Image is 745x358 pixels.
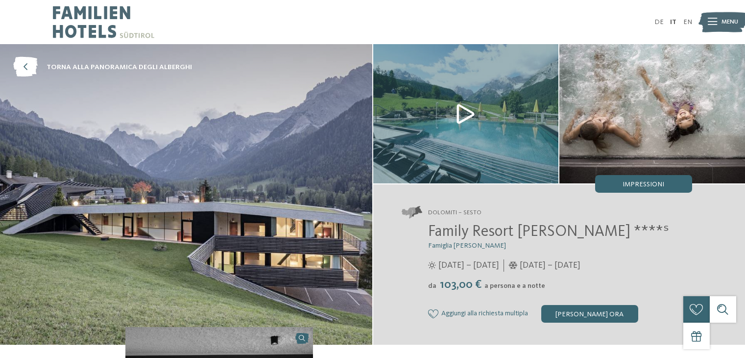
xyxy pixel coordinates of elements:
img: Il nostro family hotel a Sesto, il vostro rifugio sulle Dolomiti. [373,44,559,183]
span: 103,00 € [437,279,483,291]
span: torna alla panoramica degli alberghi [47,62,192,72]
span: Famiglia [PERSON_NAME] [428,242,506,249]
span: Dolomiti – Sesto [428,208,481,217]
span: da [428,282,436,289]
span: [DATE] – [DATE] [438,259,499,272]
div: [PERSON_NAME] ora [541,305,638,323]
a: EN [683,19,692,26]
img: Il nostro family hotel a Sesto, il vostro rifugio sulle Dolomiti. [559,44,745,183]
span: [DATE] – [DATE] [520,259,580,272]
span: Impressioni [623,181,664,188]
i: Orari d'apertura estate [428,261,436,269]
span: Menu [721,18,738,26]
a: DE [654,19,664,26]
a: IT [670,19,676,26]
span: a persona e a notte [484,282,545,289]
a: torna alla panoramica degli alberghi [13,57,192,77]
span: Aggiungi alla richiesta multipla [441,310,528,318]
i: Orari d'apertura inverno [508,261,518,269]
span: Family Resort [PERSON_NAME] ****ˢ [428,224,669,240]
